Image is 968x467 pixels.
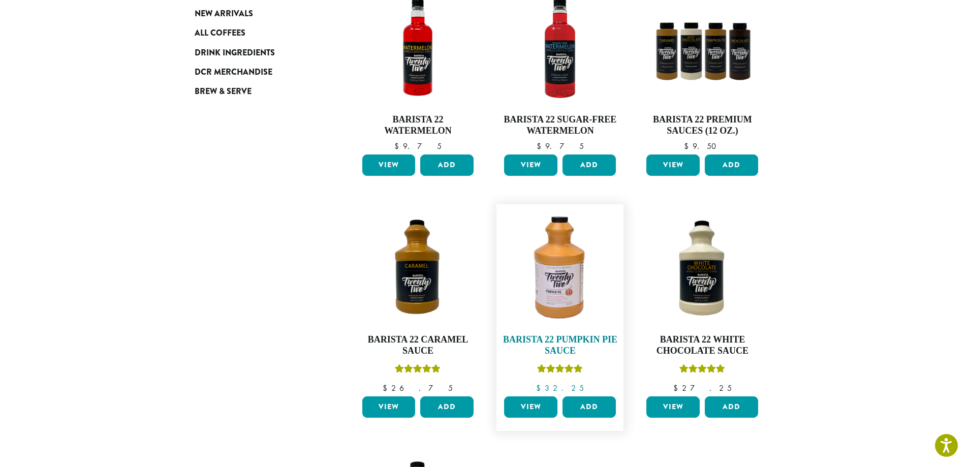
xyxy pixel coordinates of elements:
bdi: 26.75 [383,383,453,393]
button: Add [705,154,758,176]
a: View [362,396,416,418]
a: Barista 22 Caramel SauceRated 5.00 out of 5 $26.75 [360,209,477,392]
button: Add [420,396,474,418]
div: Rated 5.00 out of 5 [537,363,583,378]
h4: Barista 22 Caramel Sauce [360,334,477,356]
span: $ [536,383,545,393]
button: Add [563,154,616,176]
bdi: 32.25 [536,383,584,393]
h4: Barista 22 Pumpkin Pie Sauce [502,334,618,356]
a: All Coffees [195,23,317,43]
span: Drink Ingredients [195,47,275,59]
span: $ [383,383,391,393]
span: $ [394,141,403,151]
bdi: 27.25 [673,383,732,393]
a: New Arrivals [195,4,317,23]
a: Barista 22 White Chocolate SauceRated 5.00 out of 5 $27.25 [644,209,761,392]
bdi: 9.50 [684,141,721,151]
a: DCR Merchandise [195,63,317,82]
div: Rated 5.00 out of 5 [395,363,441,378]
div: Rated 5.00 out of 5 [679,363,725,378]
button: Add [563,396,616,418]
span: All Coffees [195,27,245,40]
a: View [504,154,557,176]
span: DCR Merchandise [195,66,272,79]
bdi: 9.75 [537,141,584,151]
span: Brew & Serve [195,85,252,98]
a: Barista 22 Pumpkin Pie SauceRated 5.00 out of 5 $32.25 [502,209,618,392]
span: $ [537,141,545,151]
img: B22-White-Choclate-Sauce_Stock-1-e1712177177476.png [644,209,761,326]
h4: Barista 22 Sugar-Free Watermelon [502,114,618,136]
span: $ [673,383,682,393]
button: Add [705,396,758,418]
a: View [646,154,700,176]
a: Brew & Serve [195,82,317,101]
h4: Barista 22 White Chocolate Sauce [644,334,761,356]
img: B22-Caramel-Sauce_Stock-e1709240861679.png [359,209,476,326]
span: $ [684,141,693,151]
a: Drink Ingredients [195,43,317,62]
button: Add [420,154,474,176]
a: View [504,396,557,418]
bdi: 9.75 [394,141,442,151]
a: View [362,154,416,176]
img: DP3239.64-oz.01.default.png [502,209,618,326]
h4: Barista 22 Premium Sauces (12 oz.) [644,114,761,136]
a: View [646,396,700,418]
span: New Arrivals [195,8,253,20]
h4: Barista 22 Watermelon [360,114,477,136]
